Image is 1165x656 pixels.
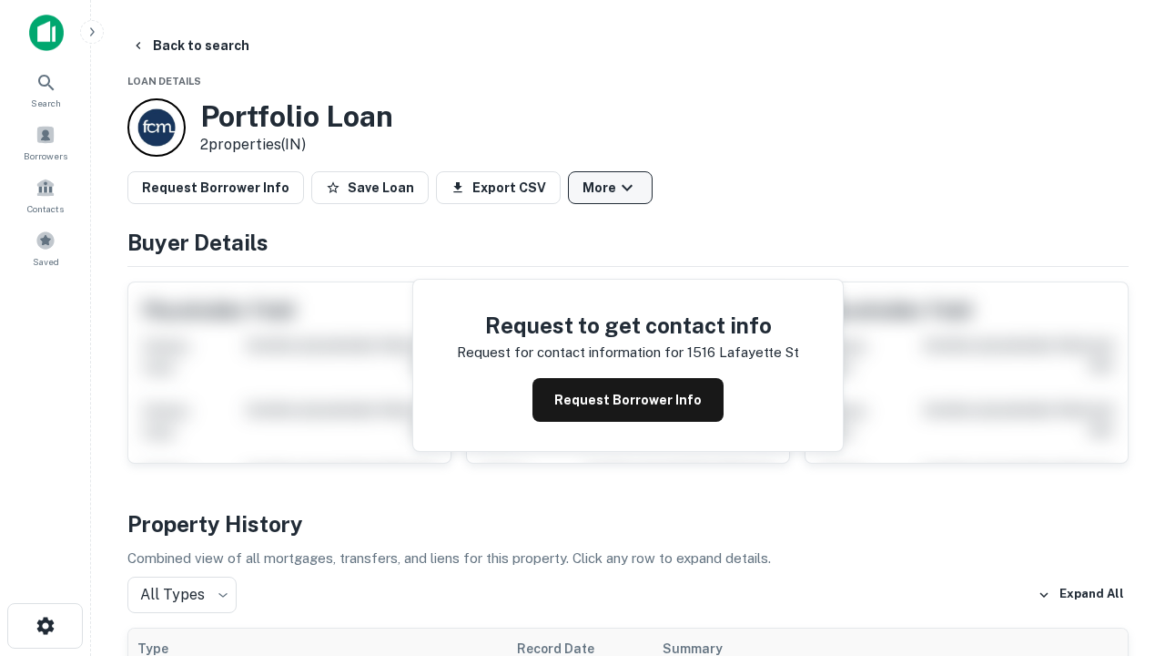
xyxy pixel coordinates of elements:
img: capitalize-icon.png [29,15,64,51]
span: Search [31,96,61,110]
button: Request Borrower Info [127,171,304,204]
p: Request for contact information for [457,342,684,364]
div: All Types [127,577,237,613]
p: Combined view of all mortgages, transfers, and liens for this property. Click any row to expand d... [127,548,1129,569]
a: Contacts [5,170,86,220]
p: 2 properties (IN) [200,134,393,156]
span: Borrowers [24,149,67,163]
button: Save Loan [311,171,429,204]
a: Borrowers [5,118,86,167]
span: Contacts [27,201,64,216]
button: Back to search [124,29,257,62]
h4: Request to get contact info [457,309,799,342]
iframe: Chat Widget [1074,452,1165,539]
h4: Buyer Details [127,226,1129,259]
button: Request Borrower Info [532,378,724,422]
a: Search [5,65,86,114]
button: Export CSV [436,171,561,204]
h3: Portfolio Loan [200,99,393,134]
button: More [568,171,653,204]
span: Loan Details [127,76,201,87]
span: Saved [33,254,59,269]
p: 1516 lafayette st [687,342,799,364]
h4: Property History [127,507,1129,540]
button: Expand All [1033,581,1129,609]
a: Saved [5,223,86,272]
